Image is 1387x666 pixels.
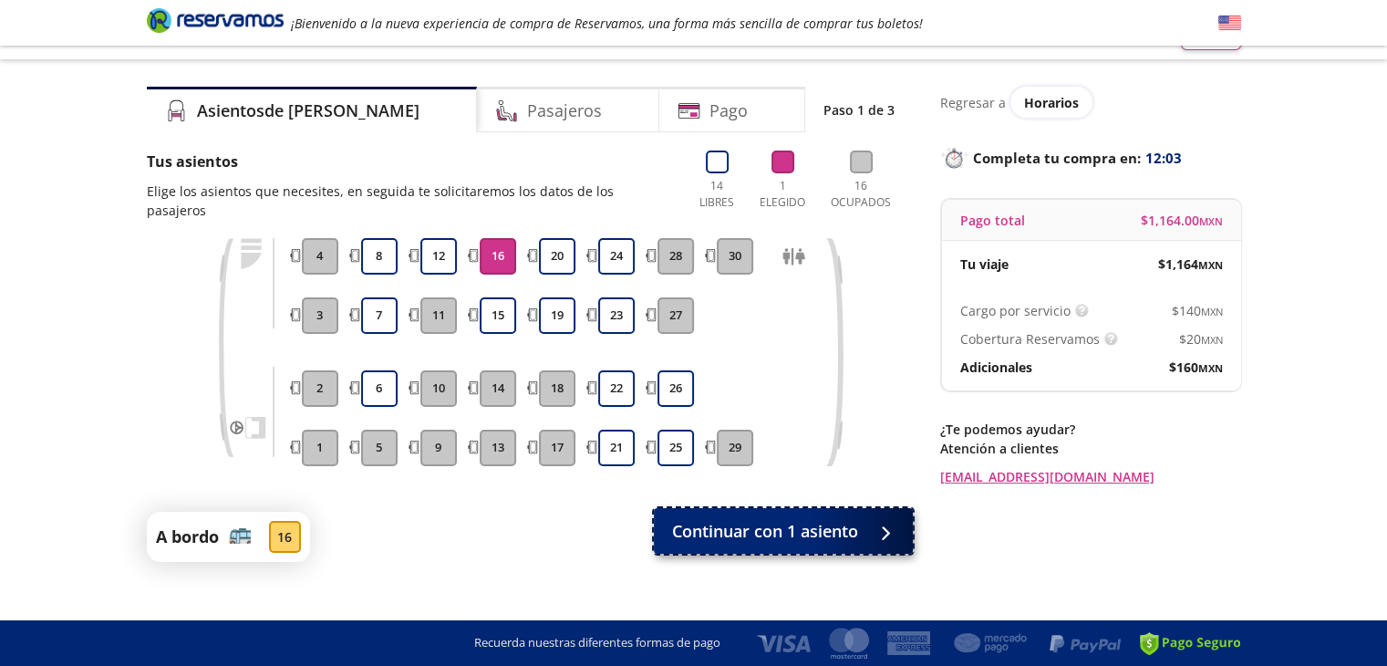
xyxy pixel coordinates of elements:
[940,145,1241,171] p: Completa tu compra en :
[361,370,398,407] button: 6
[960,301,1071,320] p: Cargo por servicio
[302,370,338,407] button: 2
[598,430,635,466] button: 21
[672,519,858,544] span: Continuar con 1 asiento
[420,297,457,334] button: 11
[420,430,457,466] button: 9
[539,297,575,334] button: 19
[1198,361,1223,375] small: MXN
[960,211,1025,230] p: Pago total
[755,178,810,211] p: 1 Elegido
[1158,255,1223,274] span: $ 1,164
[1201,333,1223,347] small: MXN
[527,99,602,123] h4: Pasajeros
[474,634,720,652] p: Recuerda nuestras diferentes formas de pago
[1218,12,1241,35] button: English
[598,297,635,334] button: 23
[302,238,338,275] button: 4
[480,430,516,466] button: 13
[147,151,674,172] p: Tus asientos
[361,297,398,334] button: 7
[480,370,516,407] button: 14
[1172,301,1223,320] span: $ 140
[960,329,1100,349] p: Cobertura Reservamos
[197,99,419,123] h4: Asientos de [PERSON_NAME]
[361,238,398,275] button: 8
[657,297,694,334] button: 27
[940,439,1241,458] p: Atención a clientes
[960,358,1032,377] p: Adicionales
[823,178,899,211] p: 16 Ocupados
[657,238,694,275] button: 28
[940,467,1241,486] a: [EMAIL_ADDRESS][DOMAIN_NAME]
[598,370,635,407] button: 22
[420,238,457,275] button: 12
[147,6,284,39] a: Brand Logo
[692,178,742,211] p: 14 Libres
[717,430,753,466] button: 29
[1199,214,1223,228] small: MXN
[940,420,1241,439] p: ¿Te podemos ayudar?
[420,370,457,407] button: 10
[1198,258,1223,272] small: MXN
[598,238,635,275] button: 24
[657,430,694,466] button: 25
[480,238,516,275] button: 16
[1201,305,1223,318] small: MXN
[654,508,913,554] button: Continuar con 1 asiento
[291,15,923,32] em: ¡Bienvenido a la nueva experiencia de compra de Reservamos, una forma más sencilla de comprar tus...
[539,430,575,466] button: 17
[1145,148,1182,169] span: 12:03
[147,182,674,220] p: Elige los asientos que necesites, en seguida te solicitaremos los datos de los pasajeros
[823,100,895,120] p: Paso 1 de 3
[657,370,694,407] button: 26
[1179,329,1223,349] span: $ 20
[1169,358,1223,377] span: $ 160
[147,6,284,34] i: Brand Logo
[1141,211,1223,230] span: $ 1,164.00
[302,430,338,466] button: 1
[361,430,398,466] button: 5
[960,255,1009,274] p: Tu viaje
[156,525,219,549] p: A bordo
[302,297,338,334] button: 3
[539,238,575,275] button: 20
[940,87,1241,118] div: Regresar a ver horarios
[539,370,575,407] button: 18
[269,521,301,553] div: 16
[940,93,1006,112] p: Regresar a
[480,297,516,334] button: 15
[709,99,748,123] h4: Pago
[717,238,753,275] button: 30
[1024,94,1079,111] span: Horarios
